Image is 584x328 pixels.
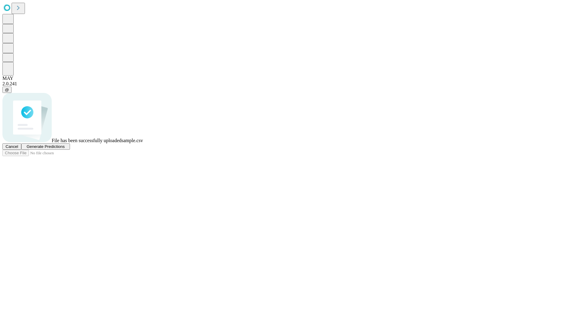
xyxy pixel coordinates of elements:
button: Cancel [2,143,21,150]
button: Generate Predictions [21,143,70,150]
button: @ [2,87,12,93]
span: sample.csv [121,138,143,143]
span: Cancel [5,144,18,149]
span: @ [5,87,9,92]
div: 2.0.241 [2,81,582,87]
span: File has been successfully uploaded [52,138,121,143]
span: Generate Predictions [26,144,64,149]
div: MAY [2,76,582,81]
